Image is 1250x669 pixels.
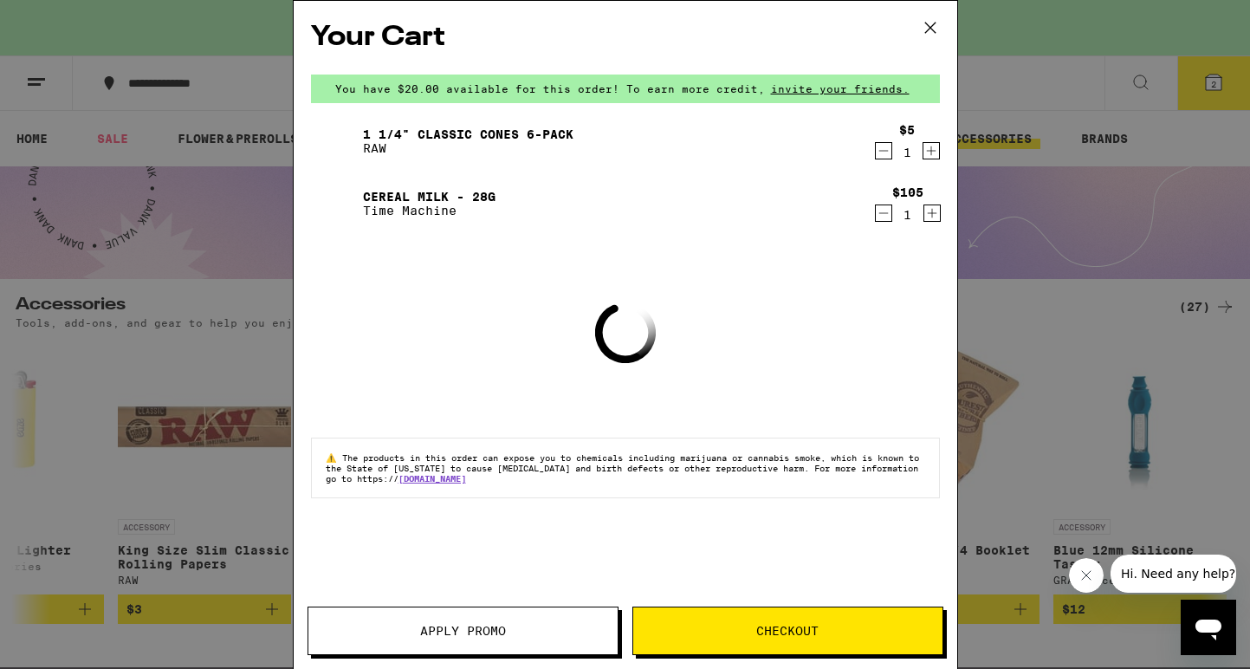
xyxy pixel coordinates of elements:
iframe: Button to launch messaging window [1181,600,1236,655]
a: [DOMAIN_NAME] [398,473,466,484]
div: You have $20.00 available for this order! To earn more credit,invite your friends. [311,75,940,103]
button: Apply Promo [308,607,619,655]
div: $5 [899,123,915,137]
span: ⚠️ [326,452,342,463]
a: Cereal Milk - 28g [363,190,495,204]
p: Time Machine [363,204,495,218]
iframe: Message from company [1111,555,1236,593]
iframe: Close message [1069,558,1104,593]
div: 1 [899,146,915,159]
span: Checkout [756,625,819,637]
button: Increment [923,142,940,159]
img: Cereal Milk - 28g [311,179,359,228]
a: 1 1/4" Classic Cones 6-Pack [363,127,573,141]
img: 1 1/4" Classic Cones 6-Pack [311,117,359,166]
span: Apply Promo [420,625,506,637]
div: 1 [892,208,923,222]
div: $105 [892,185,923,199]
p: RAW [363,141,573,155]
button: Decrement [875,205,892,222]
h2: Your Cart [311,18,940,57]
span: The products in this order can expose you to chemicals including marijuana or cannabis smoke, whi... [326,452,919,484]
button: Increment [923,205,941,222]
button: Decrement [875,142,892,159]
button: Checkout [632,607,943,655]
span: invite your friends. [765,83,916,94]
span: You have $20.00 available for this order! To earn more credit, [335,83,765,94]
